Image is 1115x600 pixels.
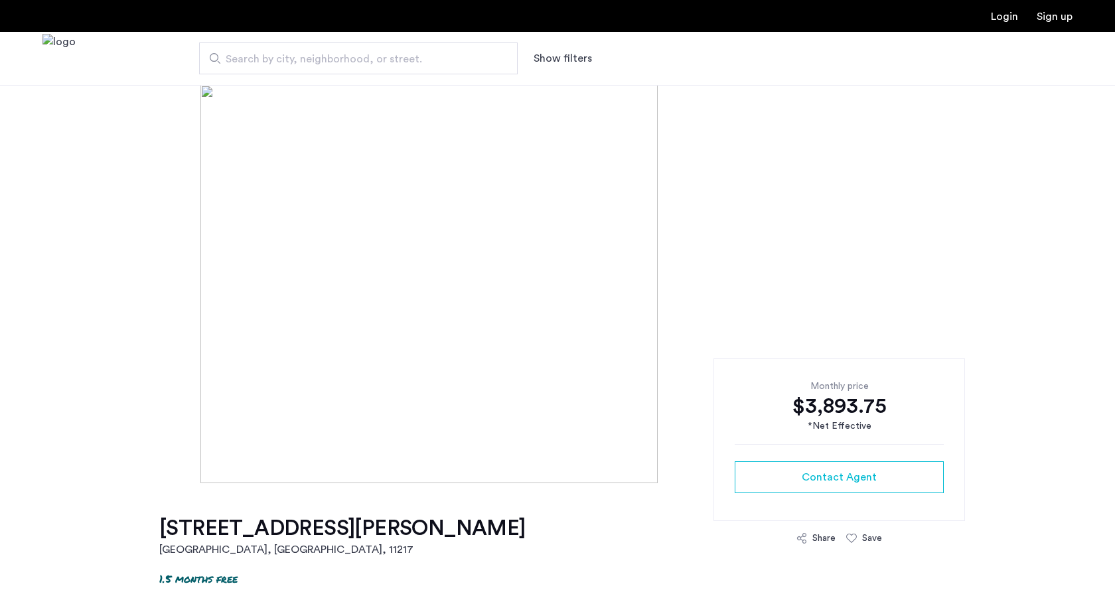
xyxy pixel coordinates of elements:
[159,515,526,542] h1: [STREET_ADDRESS][PERSON_NAME]
[735,461,944,493] button: button
[42,34,76,84] a: Cazamio Logo
[226,51,481,67] span: Search by city, neighborhood, or street.
[200,85,914,483] img: [object%20Object]
[735,393,944,419] div: $3,893.75
[802,469,877,485] span: Contact Agent
[812,532,836,545] div: Share
[735,419,944,433] div: *Net Effective
[199,42,518,74] input: Apartment Search
[862,532,882,545] div: Save
[735,380,944,393] div: Monthly price
[1037,11,1073,22] a: Registration
[159,515,526,558] a: [STREET_ADDRESS][PERSON_NAME][GEOGRAPHIC_DATA], [GEOGRAPHIC_DATA], 11217
[159,571,238,586] p: 1.5 months free
[991,11,1018,22] a: Login
[534,50,592,66] button: Show or hide filters
[159,542,526,558] h2: [GEOGRAPHIC_DATA], [GEOGRAPHIC_DATA] , 11217
[42,34,76,84] img: logo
